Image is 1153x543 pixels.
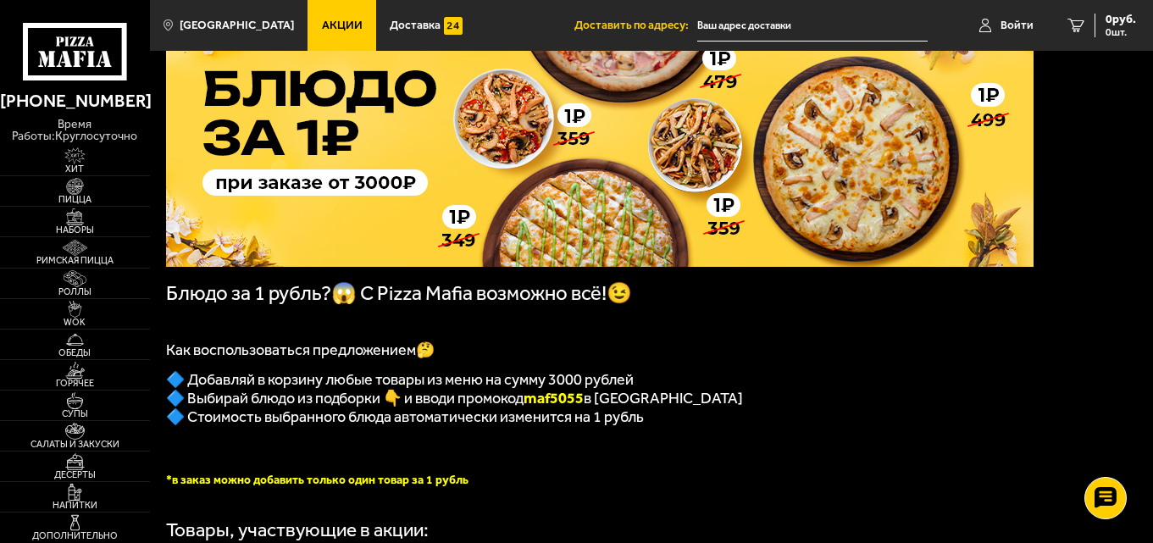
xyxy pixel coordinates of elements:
[166,407,644,426] span: 🔷 Стоимость выбранного блюда автоматически изменится на 1 рубль
[180,19,294,31] span: [GEOGRAPHIC_DATA]
[390,19,441,31] span: Доставка
[574,19,697,31] span: Доставить по адресу:
[1106,14,1136,25] span: 0 руб.
[524,389,584,407] b: maf5055
[697,10,928,42] input: Ваш адрес доставки
[166,370,634,389] span: 🔷 Добавляй в корзину любые товары из меню на сумму 3000 рублей
[360,281,632,305] span: С Pizza Mafia возможно всё!😉
[444,17,462,35] img: 15daf4d41897b9f0e9f617042186c801.svg
[166,473,468,487] b: *в заказ можно добавить только один товар за 1 рубль
[322,19,363,31] span: Акции
[166,13,1034,267] img: 1024x1024
[1001,19,1034,31] span: Войти
[166,341,435,359] span: Как воспользоваться предложением🤔
[166,281,360,305] span: Блюдо за 1 рубль?😱
[166,521,429,540] div: Товары, участвующие в акции:
[166,389,743,407] span: 🔷 Выбирай блюдо из подборки 👇 и вводи промокод в [GEOGRAPHIC_DATA]
[1106,27,1136,37] span: 0 шт.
